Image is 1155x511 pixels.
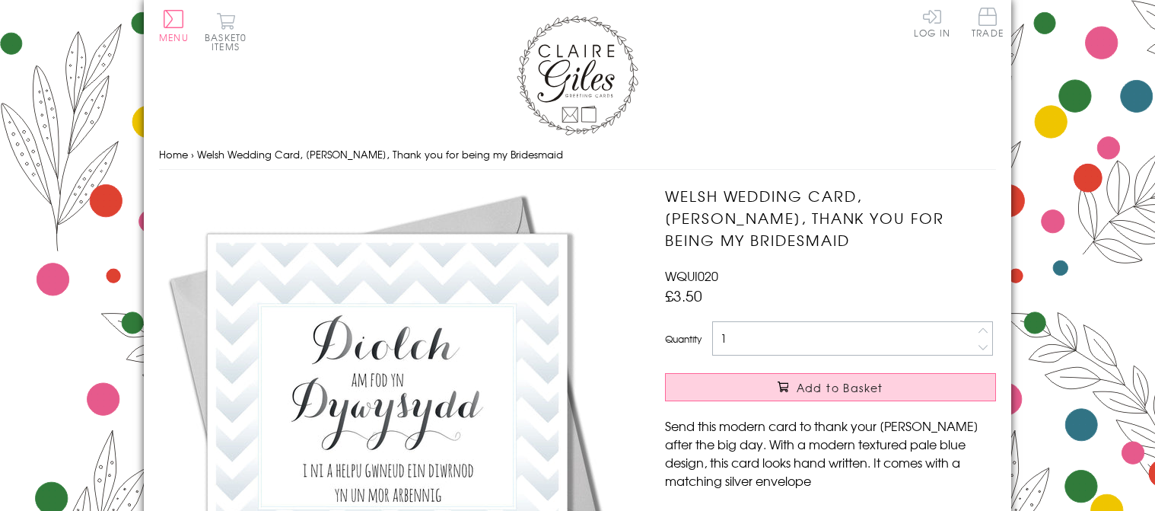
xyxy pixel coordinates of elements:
p: Send this modern card to thank your [PERSON_NAME] after the big day. With a modern textured pale ... [665,417,996,490]
button: Add to Basket [665,373,996,401]
span: › [191,147,194,161]
h1: Welsh Wedding Card, [PERSON_NAME], Thank you for being my Bridesmaid [665,185,996,251]
span: WQUI020 [665,267,718,285]
nav: breadcrumbs [159,139,996,171]
span: Welsh Wedding Card, [PERSON_NAME], Thank you for being my Bridesmaid [197,147,563,161]
a: Log In [914,8,950,37]
span: Add to Basket [797,380,883,395]
span: £3.50 [665,285,702,306]
label: Quantity [665,332,702,346]
img: Claire Giles Greetings Cards [517,15,638,136]
a: Home [159,147,188,161]
button: Basket0 items [205,12,247,51]
a: Trade [972,8,1004,40]
span: 0 items [212,30,247,53]
span: Menu [159,30,189,44]
button: Menu [159,10,189,42]
span: Trade [972,8,1004,37]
